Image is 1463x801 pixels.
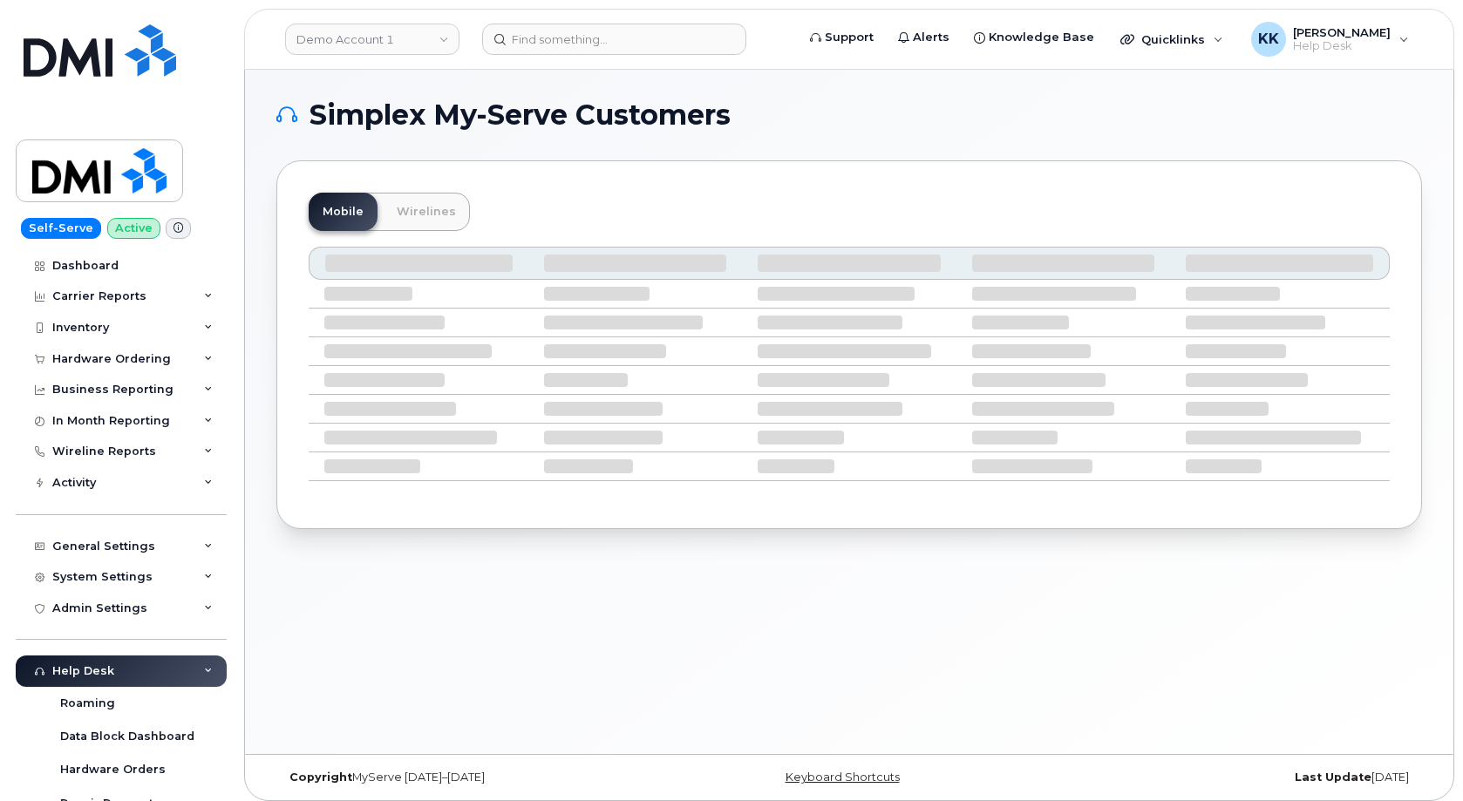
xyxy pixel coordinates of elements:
[786,770,900,784] a: Keyboard Shortcuts
[276,770,658,784] div: MyServe [DATE]–[DATE]
[310,102,731,128] span: Simplex My-Serve Customers
[289,770,352,784] strong: Copyright
[383,193,470,231] a: Wirelines
[309,193,378,231] a: Mobile
[1040,770,1422,784] div: [DATE]
[1295,770,1371,784] strong: Last Update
